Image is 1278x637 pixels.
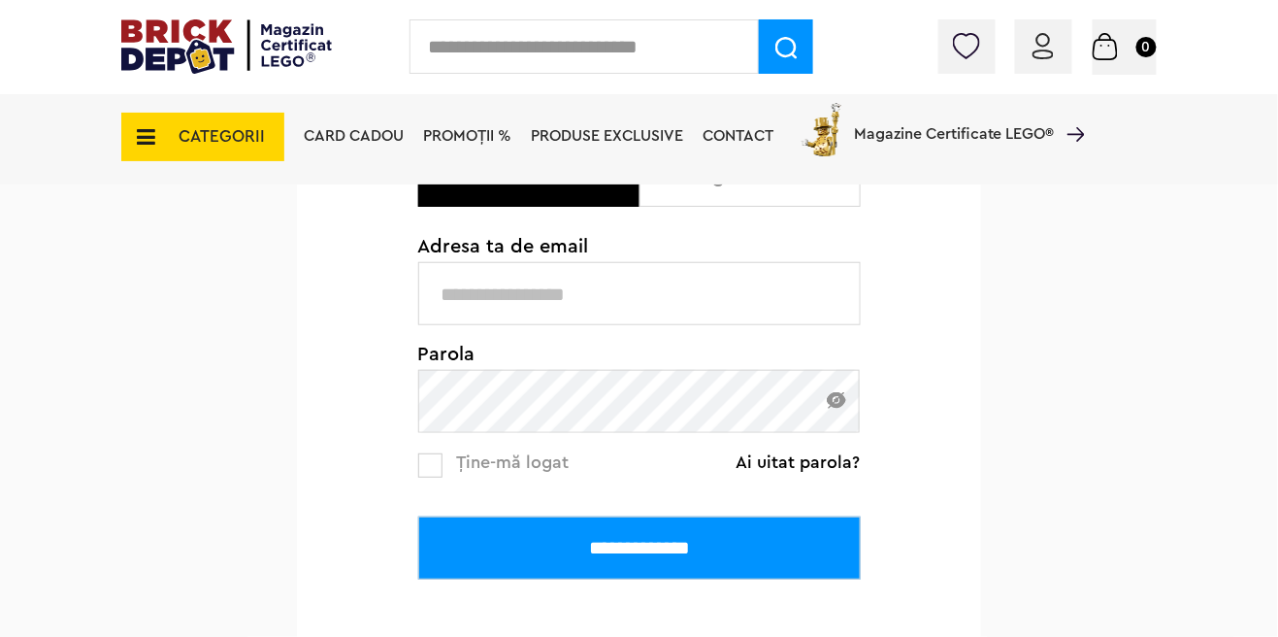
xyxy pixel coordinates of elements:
span: CATEGORII [179,128,265,145]
small: 0 [1136,37,1157,57]
span: Ține-mă logat [457,453,570,471]
a: Magazine Certificate LEGO® [1055,102,1085,117]
span: Magazine Certificate LEGO® [854,99,1055,144]
a: Contact [703,128,773,144]
span: Parola [418,345,861,364]
a: Card Cadou [304,128,404,144]
span: Adresa ta de email [418,237,861,256]
a: Ai uitat parola? [737,453,861,472]
a: Produse exclusive [531,128,683,144]
a: PROMOȚII % [423,128,511,144]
